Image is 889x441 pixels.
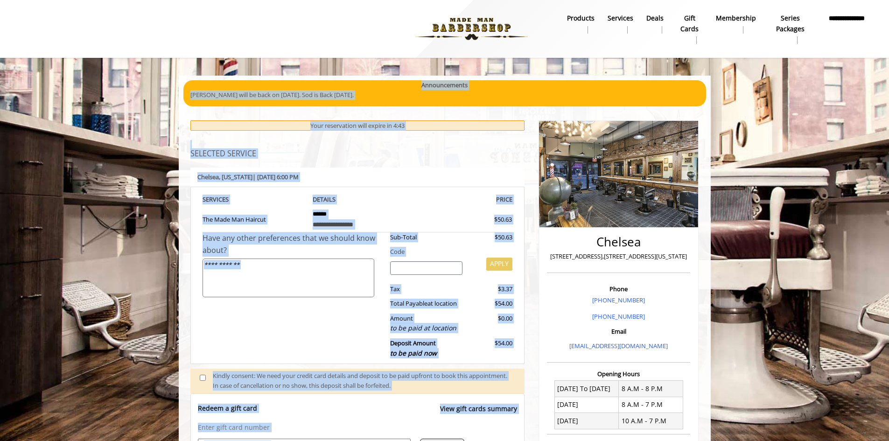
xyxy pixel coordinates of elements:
div: $0.00 [469,314,512,334]
h3: Opening Hours [547,371,690,377]
h3: Email [549,328,688,335]
span: at location [427,299,457,308]
b: Deposit Amount [390,339,437,357]
div: Have any other preferences that we should know about? [203,232,384,256]
div: Total Payable [383,299,469,308]
td: 8 A.M - 7 P.M [619,397,683,413]
div: $54.00 [469,299,512,308]
a: ServicesServices [601,12,640,36]
a: View gift cards summary [440,404,517,423]
b: Chelsea | [DATE] 6:00 PM [197,173,299,181]
td: [DATE] [554,397,619,413]
span: , [US_STATE] [219,173,252,181]
div: $3.37 [469,284,512,294]
div: Sub-Total [383,232,469,242]
div: Tax [383,284,469,294]
a: [PHONE_NUMBER] [592,296,645,304]
div: Code [383,247,512,257]
img: Made Man Barbershop logo [407,3,536,55]
td: [DATE] [554,413,619,429]
a: DealsDeals [640,12,670,36]
b: Membership [716,13,756,23]
b: Services [608,13,633,23]
span: to be paid now [390,349,437,357]
p: [STREET_ADDRESS],[STREET_ADDRESS][US_STATE] [549,252,688,261]
div: $50.63 [461,215,512,224]
b: products [567,13,595,23]
div: $50.63 [469,232,512,242]
div: Amount [383,314,469,334]
td: [DATE] To [DATE] [554,381,619,397]
a: [PHONE_NUMBER] [592,312,645,321]
a: [EMAIL_ADDRESS][DOMAIN_NAME] [569,342,668,350]
h3: SELECTED SERVICE [190,150,525,158]
a: MembershipMembership [709,12,763,36]
button: APPLY [486,258,512,271]
p: Enter gift card number [198,423,518,432]
div: Your reservation will expire in 4:43 [190,120,525,131]
p: Redeem a gift card [198,404,257,413]
b: Series packages [769,13,812,34]
th: DETAILS [306,194,409,205]
td: 8 A.M - 8 P.M [619,381,683,397]
th: SERVICE [203,194,306,205]
a: Gift cardsgift cards [670,12,710,46]
a: Series packagesSeries packages [763,12,818,46]
td: 10 A.M - 7 P.M [619,413,683,429]
div: to be paid at location [390,323,462,333]
div: $54.00 [469,338,512,358]
b: gift cards [677,13,703,34]
p: [PERSON_NAME] will be back on [DATE]. Sod is Back [DATE]. [190,90,699,100]
a: Productsproducts [560,12,601,36]
b: Deals [646,13,664,23]
h3: Phone [549,286,688,292]
b: Announcements [421,80,468,90]
div: Kindly consent: We need your credit card details and deposit to be paid upfront to book this appo... [213,371,515,391]
td: The Made Man Haircut [203,205,306,232]
h2: Chelsea [549,235,688,249]
span: S [225,195,229,203]
th: PRICE [409,194,513,205]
